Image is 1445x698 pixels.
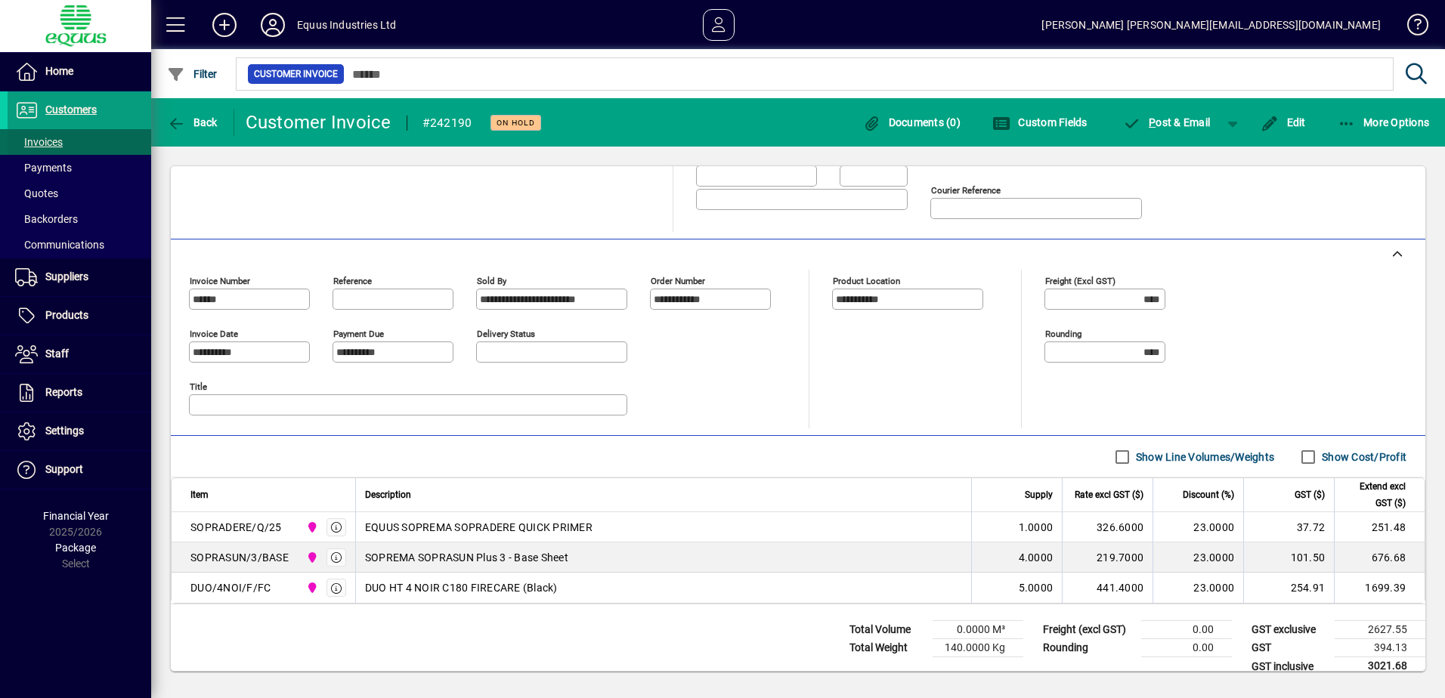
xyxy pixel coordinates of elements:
a: Quotes [8,181,151,206]
span: Financial Year [43,510,109,522]
span: Home [45,65,73,77]
td: 37.72 [1243,512,1334,542]
mat-label: Invoice date [190,329,238,339]
button: Back [163,109,221,136]
div: 441.4000 [1072,580,1143,595]
span: Reports [45,386,82,398]
div: 326.6000 [1072,520,1143,535]
span: On hold [497,118,535,128]
td: GST [1244,639,1335,657]
mat-label: Order number [651,276,705,286]
button: Add [200,11,249,39]
app-page-header-button: Back [151,109,234,136]
td: 251.48 [1334,512,1425,542]
mat-label: Rounding [1045,329,1081,339]
span: Settings [45,425,84,437]
a: Suppliers [8,258,151,296]
span: Customer Invoice [254,66,338,82]
td: GST inclusive [1244,657,1335,676]
mat-label: Payment due [333,329,384,339]
mat-label: Freight (excl GST) [1045,276,1115,286]
td: Total Volume [842,621,933,639]
span: 2N NORTHERN [302,549,320,566]
span: Products [45,309,88,321]
button: Filter [163,60,221,88]
button: More Options [1334,109,1434,136]
span: Documents (0) [862,116,961,128]
span: Extend excl GST ($) [1344,478,1406,511]
td: 2627.55 [1335,621,1425,639]
span: Support [45,463,83,475]
span: Backorders [15,213,78,225]
div: #242190 [422,111,472,135]
div: 219.7000 [1072,550,1143,565]
span: Quotes [15,187,58,199]
span: SOPREMA SOPRASUN Plus 3 - Base Sheet [365,550,568,565]
span: 2N NORTHERN [302,519,320,536]
span: Filter [167,68,218,80]
mat-label: Courier Reference [931,185,1001,196]
span: Communications [15,239,104,251]
td: 676.68 [1334,542,1425,573]
mat-label: Invoice number [190,276,250,286]
mat-label: Product location [833,276,900,286]
a: Backorders [8,206,151,232]
span: Custom Fields [992,116,1088,128]
mat-label: Delivery status [477,329,535,339]
td: 101.50 [1243,542,1334,573]
td: 23.0000 [1153,512,1243,542]
div: SOPRASUN/3/BASE [190,550,289,565]
span: Supply [1025,486,1053,503]
button: Documents (0) [859,109,964,136]
a: Settings [8,412,151,450]
a: Support [8,451,151,489]
span: Package [55,542,96,554]
td: 3021.68 [1335,657,1425,676]
div: SOPRADERE/Q/25 [190,520,282,535]
span: Discount (%) [1183,486,1234,503]
td: 23.0000 [1153,573,1243,603]
button: Post & Email [1115,109,1218,136]
a: Payments [8,155,151,181]
button: Profile [249,11,297,39]
td: 254.91 [1243,573,1334,603]
div: Customer Invoice [246,110,391,134]
td: 1699.39 [1334,573,1425,603]
a: Reports [8,374,151,412]
td: 0.00 [1141,621,1232,639]
span: GST ($) [1295,486,1325,503]
span: Description [365,486,411,503]
span: 4.0000 [1019,550,1054,565]
span: Edit [1261,116,1306,128]
span: Item [190,486,209,503]
label: Show Cost/Profit [1319,449,1406,465]
mat-label: Title [190,381,207,392]
span: Payments [15,162,72,174]
td: 394.13 [1335,639,1425,657]
span: Rate excl GST ($) [1075,486,1143,503]
label: Show Line Volumes/Weights [1133,449,1274,465]
td: 23.0000 [1153,542,1243,573]
div: [PERSON_NAME] [PERSON_NAME][EMAIL_ADDRESS][DOMAIN_NAME] [1041,13,1381,37]
span: 1.0000 [1019,520,1054,535]
td: 140.0000 Kg [933,639,1023,657]
mat-label: Sold by [477,276,506,286]
span: ost & Email [1123,116,1211,128]
span: Back [167,116,218,128]
a: Home [8,53,151,91]
td: GST exclusive [1244,621,1335,639]
span: 5.0000 [1019,580,1054,595]
span: Invoices [15,136,63,148]
a: Knowledge Base [1396,3,1426,52]
a: Communications [8,232,151,258]
span: EQUUS SOPREMA SOPRADERE QUICK PRIMER [365,520,593,535]
td: 0.00 [1141,639,1232,657]
div: Equus Industries Ltd [297,13,397,37]
a: Products [8,297,151,335]
span: DUO HT 4 NOIR C180 FIRECARE (Black) [365,580,558,595]
span: Suppliers [45,270,88,283]
td: 0.0000 M³ [933,621,1023,639]
td: Rounding [1035,639,1141,657]
div: DUO/4NOI/F/FC [190,580,271,595]
span: 2N NORTHERN [302,579,320,596]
